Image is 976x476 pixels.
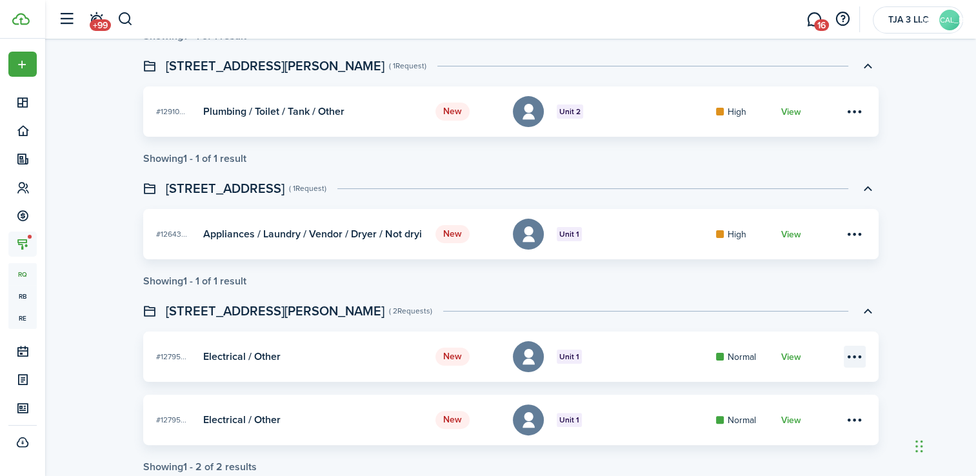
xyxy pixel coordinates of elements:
img: TenantCloud [12,13,30,25]
card-mark: Normal [716,413,768,427]
status: New [435,411,470,429]
a: rb [8,285,37,307]
pagination-page-total: 1 - 1 of 1 [183,273,217,288]
badge: Unit 1 [557,413,582,427]
a: rq [8,263,37,285]
span: Unit 1 [559,228,579,240]
pagination-page-total: 1 - 2 of 2 [183,459,223,474]
div: Showing result [143,30,246,42]
button: Open resource center [832,8,853,30]
card-mark: High [716,228,768,241]
button: Toggle accordion [857,55,879,77]
a: Messaging [802,3,826,36]
status: New [435,225,470,243]
iframe: Chat Widget [911,414,976,476]
div: Showing results [143,461,257,473]
card-title: Plumbing / Toilet / Tank / Other [203,106,344,117]
span: 16 [814,19,829,31]
badge: Unit 1 [557,227,582,241]
span: #12795... [156,351,186,362]
a: View [781,415,801,426]
div: Drag [915,427,923,466]
pagination-page-total: 1 - 1 of 1 [183,151,217,166]
button: Toggle accordion [857,300,879,322]
a: View [781,107,801,117]
a: re [8,307,37,329]
swimlane-subtitle: ( 2 Requests ) [389,305,432,317]
button: Open menu [8,52,37,77]
a: View [781,230,801,240]
avatar-text: [MEDICAL_DATA] [939,10,960,30]
status: New [435,348,470,366]
span: TJA 3 LLC [882,15,934,25]
badge: Unit 1 [557,350,582,364]
card-title: Appliances / Laundry / Vendor / Dryer / Not drying [203,228,423,240]
span: Unit 1 [559,414,579,426]
card-title: Electrical / Other [203,351,281,362]
swimlane-title: [STREET_ADDRESS][PERSON_NAME] [166,56,384,75]
span: +99 [90,19,111,31]
swimlane-subtitle: ( 1 Request ) [389,60,426,72]
maintenance-list-swimlane-item: Toggle accordion [143,86,879,164]
card-mark: Normal [716,350,768,364]
maintenance-list-swimlane-item: Toggle accordion [143,209,879,287]
status: New [435,103,470,121]
button: Search [117,8,134,30]
maintenance-list-swimlane-item: Toggle accordion [143,332,879,473]
span: Unit 1 [559,351,579,362]
div: Showing result [143,153,246,164]
card-title: Electrical / Other [203,414,281,426]
button: Toggle accordion [857,177,879,199]
a: Notifications [84,3,108,36]
span: #12643... [156,228,187,240]
card-mark: High [716,105,768,119]
button: Open sidebar [54,7,79,32]
swimlane-subtitle: ( 1 Request ) [289,183,326,194]
div: Showing result [143,275,246,287]
swimlane-title: [STREET_ADDRESS] [166,179,284,198]
span: #12910... [156,106,185,117]
span: #12795... [156,414,186,426]
a: View [781,352,801,362]
span: Unit 2 [559,106,581,117]
swimlane-title: [STREET_ADDRESS][PERSON_NAME] [166,301,384,321]
badge: Unit 2 [557,104,583,119]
